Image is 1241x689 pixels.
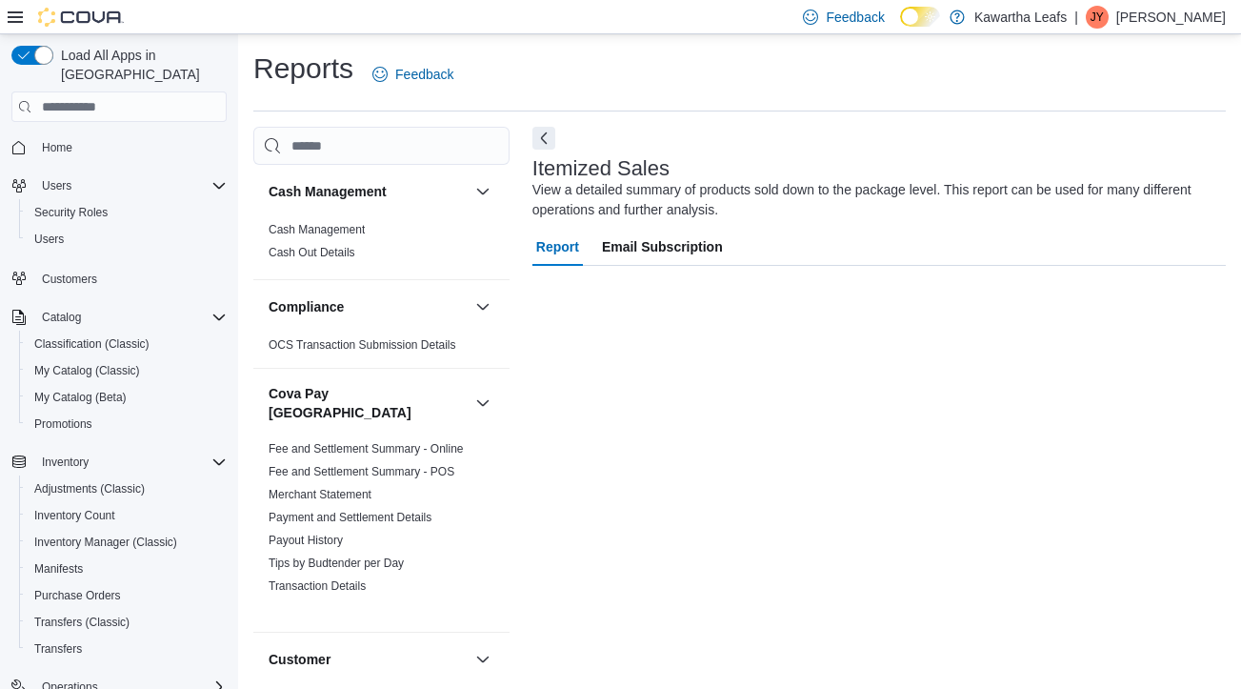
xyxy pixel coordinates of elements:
[900,27,901,28] span: Dark Mode
[269,650,468,669] button: Customer
[4,172,234,199] button: Users
[27,386,227,409] span: My Catalog (Beta)
[27,638,90,660] a: Transfers
[1074,6,1078,29] p: |
[34,390,127,405] span: My Catalog (Beta)
[269,487,371,502] span: Merchant Statement
[269,245,355,260] span: Cash Out Details
[27,638,227,660] span: Transfers
[27,504,227,527] span: Inventory Count
[19,502,234,529] button: Inventory Count
[19,331,234,357] button: Classification (Classic)
[253,50,353,88] h1: Reports
[269,442,464,456] a: Fee and Settlement Summary - Online
[269,556,404,571] span: Tips by Budtender per Day
[4,133,234,161] button: Home
[27,333,157,355] a: Classification (Classic)
[269,297,344,316] h3: Compliance
[34,135,227,159] span: Home
[27,477,227,500] span: Adjustments (Classic)
[34,641,82,657] span: Transfers
[19,556,234,582] button: Manifests
[42,272,97,287] span: Customers
[42,310,81,325] span: Catalog
[253,334,510,368] div: Compliance
[19,411,234,437] button: Promotions
[27,228,227,251] span: Users
[1116,6,1226,29] p: [PERSON_NAME]
[269,510,431,525] span: Payment and Settlement Details
[471,295,494,318] button: Compliance
[395,65,453,84] span: Feedback
[19,529,234,556] button: Inventory Manager (Classic)
[602,228,723,266] span: Email Subscription
[365,55,461,93] a: Feedback
[269,557,404,570] a: Tips by Budtender per Day
[34,615,130,630] span: Transfers (Classic)
[4,264,234,292] button: Customers
[53,46,227,84] span: Load All Apps in [GEOGRAPHIC_DATA]
[19,476,234,502] button: Adjustments (Classic)
[826,8,884,27] span: Feedback
[269,464,454,479] span: Fee and Settlement Summary - POS
[27,413,100,436] a: Promotions
[38,8,124,27] img: Cova
[4,449,234,476] button: Inventory
[253,218,510,279] div: Cash Management
[27,359,148,382] a: My Catalog (Classic)
[900,7,940,27] input: Dark Mode
[27,359,227,382] span: My Catalog (Classic)
[269,533,343,548] span: Payout History
[27,531,227,554] span: Inventory Manager (Classic)
[34,451,96,474] button: Inventory
[1086,6,1109,29] div: James Yin
[27,413,227,436] span: Promotions
[34,363,140,378] span: My Catalog (Classic)
[34,416,92,432] span: Promotions
[27,557,227,580] span: Manifests
[269,246,355,259] a: Cash Out Details
[269,297,468,316] button: Compliance
[253,437,510,632] div: Cova Pay [GEOGRAPHIC_DATA]
[269,465,454,478] a: Fee and Settlement Summary - POS
[27,228,71,251] a: Users
[269,441,464,456] span: Fee and Settlement Summary - Online
[269,223,365,236] a: Cash Management
[27,584,227,607] span: Purchase Orders
[19,636,234,662] button: Transfers
[42,455,89,470] span: Inventory
[34,561,83,577] span: Manifests
[34,306,89,329] button: Catalog
[27,477,152,500] a: Adjustments (Classic)
[34,136,80,159] a: Home
[269,578,366,594] span: Transaction Details
[27,611,227,634] span: Transfers (Classic)
[4,304,234,331] button: Catalog
[34,481,145,496] span: Adjustments (Classic)
[34,266,227,290] span: Customers
[34,451,227,474] span: Inventory
[34,268,105,291] a: Customers
[19,384,234,411] button: My Catalog (Beta)
[34,336,150,352] span: Classification (Classic)
[27,504,123,527] a: Inventory Count
[532,180,1216,220] div: View a detailed summary of products sold down to the package level. This report can be used for m...
[42,178,71,193] span: Users
[269,579,366,593] a: Transaction Details
[269,650,330,669] h3: Customer
[42,140,72,155] span: Home
[34,232,64,247] span: Users
[34,174,79,197] button: Users
[19,582,234,609] button: Purchase Orders
[34,588,121,603] span: Purchase Orders
[34,535,177,550] span: Inventory Manager (Classic)
[27,201,227,224] span: Security Roles
[471,392,494,415] button: Cova Pay [GEOGRAPHIC_DATA]
[536,228,579,266] span: Report
[974,6,1067,29] p: Kawartha Leafs
[269,182,387,201] h3: Cash Management
[27,557,90,580] a: Manifests
[269,182,468,201] button: Cash Management
[27,333,227,355] span: Classification (Classic)
[269,337,456,353] span: OCS Transaction Submission Details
